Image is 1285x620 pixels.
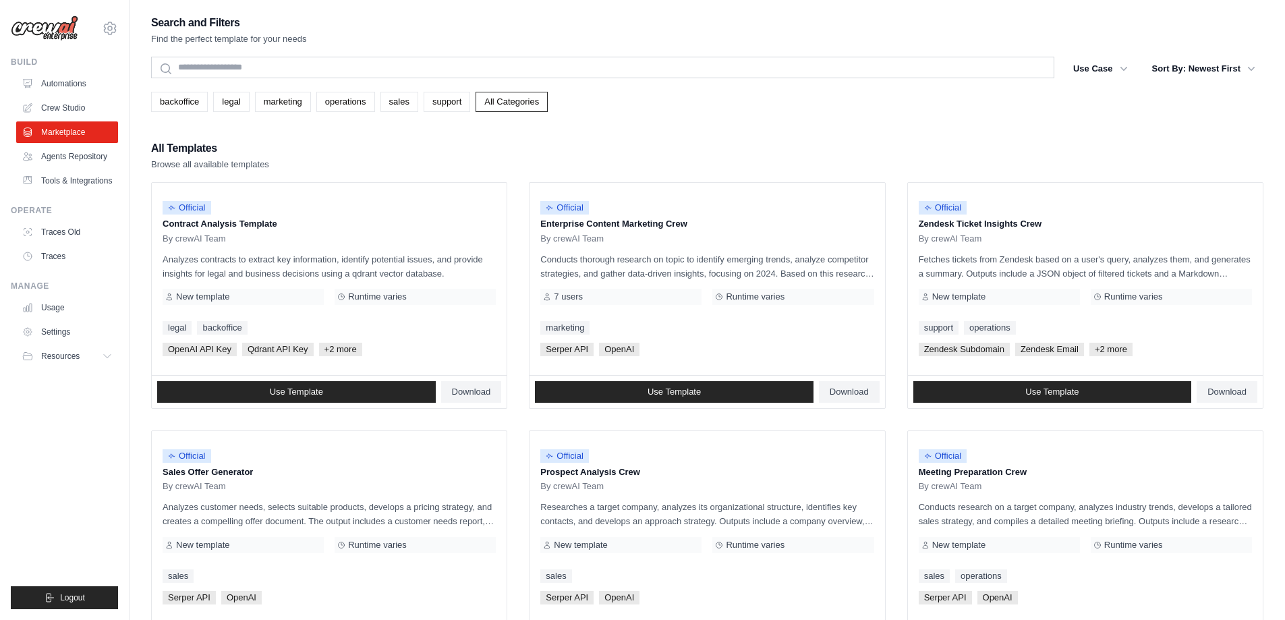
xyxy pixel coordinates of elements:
[452,387,491,397] span: Download
[919,217,1252,231] p: Zendesk Ticket Insights Crew
[424,92,470,112] a: support
[540,321,590,335] a: marketing
[913,381,1192,403] a: Use Template
[151,158,269,171] p: Browse all available templates
[648,387,701,397] span: Use Template
[540,466,874,479] p: Prospect Analysis Crew
[540,591,594,604] span: Serper API
[16,97,118,119] a: Crew Studio
[540,343,594,356] span: Serper API
[1197,381,1257,403] a: Download
[163,591,216,604] span: Serper API
[535,381,813,403] a: Use Template
[41,351,80,362] span: Resources
[554,540,607,551] span: New template
[163,466,496,479] p: Sales Offer Generator
[16,146,118,167] a: Agents Repository
[11,16,78,41] img: Logo
[441,381,502,403] a: Download
[919,500,1252,528] p: Conducts research on a target company, analyzes industry trends, develops a tailored sales strate...
[1207,387,1247,397] span: Download
[163,481,226,492] span: By crewAI Team
[11,586,118,609] button: Logout
[919,252,1252,281] p: Fetches tickets from Zendesk based on a user's query, analyzes them, and generates a summary. Out...
[151,92,208,112] a: backoffice
[1104,540,1163,551] span: Runtime varies
[964,321,1016,335] a: operations
[163,233,226,244] span: By crewAI Team
[540,500,874,528] p: Researches a target company, analyzes its organizational structure, identifies key contacts, and ...
[16,170,118,192] a: Tools & Integrations
[16,73,118,94] a: Automations
[316,92,375,112] a: operations
[599,343,639,356] span: OpenAI
[348,291,407,302] span: Runtime varies
[380,92,418,112] a: sales
[213,92,249,112] a: legal
[16,297,118,318] a: Usage
[919,233,982,244] span: By crewAI Team
[319,343,362,356] span: +2 more
[977,591,1018,604] span: OpenAI
[830,387,869,397] span: Download
[955,569,1007,583] a: operations
[919,466,1252,479] p: Meeting Preparation Crew
[540,201,589,215] span: Official
[919,449,967,463] span: Official
[1144,57,1263,81] button: Sort By: Newest First
[16,121,118,143] a: Marketplace
[163,321,192,335] a: legal
[221,591,262,604] span: OpenAI
[163,343,237,356] span: OpenAI API Key
[16,221,118,243] a: Traces Old
[540,233,604,244] span: By crewAI Team
[540,252,874,281] p: Conducts thorough research on topic to identify emerging trends, analyze competitor strategies, a...
[726,540,784,551] span: Runtime varies
[163,569,194,583] a: sales
[176,291,229,302] span: New template
[599,591,639,604] span: OpenAI
[919,201,967,215] span: Official
[476,92,548,112] a: All Categories
[540,569,571,583] a: sales
[540,481,604,492] span: By crewAI Team
[932,540,986,551] span: New template
[1025,387,1079,397] span: Use Template
[919,569,950,583] a: sales
[151,13,307,32] h2: Search and Filters
[1015,343,1084,356] span: Zendesk Email
[16,345,118,367] button: Resources
[919,343,1010,356] span: Zendesk Subdomain
[163,500,496,528] p: Analyzes customer needs, selects suitable products, develops a pricing strategy, and creates a co...
[255,92,311,112] a: marketing
[11,281,118,291] div: Manage
[932,291,986,302] span: New template
[157,381,436,403] a: Use Template
[197,321,247,335] a: backoffice
[919,321,959,335] a: support
[1065,57,1136,81] button: Use Case
[151,32,307,46] p: Find the perfect template for your needs
[163,449,211,463] span: Official
[16,321,118,343] a: Settings
[919,481,982,492] span: By crewAI Team
[1089,343,1133,356] span: +2 more
[11,57,118,67] div: Build
[726,291,784,302] span: Runtime varies
[16,246,118,267] a: Traces
[176,540,229,551] span: New template
[348,540,407,551] span: Runtime varies
[540,217,874,231] p: Enterprise Content Marketing Crew
[11,205,118,216] div: Operate
[540,449,589,463] span: Official
[163,217,496,231] p: Contract Analysis Template
[163,201,211,215] span: Official
[554,291,583,302] span: 7 users
[60,592,85,603] span: Logout
[270,387,323,397] span: Use Template
[163,252,496,281] p: Analyzes contracts to extract key information, identify potential issues, and provide insights fo...
[242,343,314,356] span: Qdrant API Key
[1104,291,1163,302] span: Runtime varies
[151,139,269,158] h2: All Templates
[919,591,972,604] span: Serper API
